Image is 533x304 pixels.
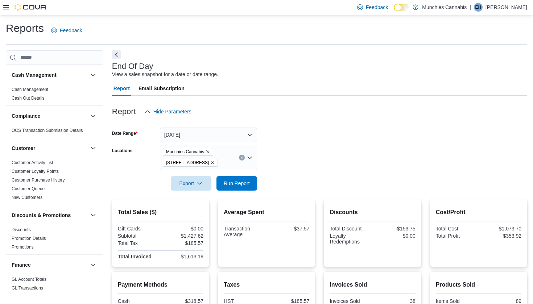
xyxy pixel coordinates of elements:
[239,155,245,161] button: Clear input
[436,226,477,232] div: Total Cost
[112,148,133,154] label: Locations
[142,104,194,119] button: Hide Parameters
[162,233,203,239] div: $1,427.62
[224,208,309,217] h2: Average Spent
[12,261,31,268] h3: Finance
[6,21,44,36] h1: Reports
[486,3,527,12] p: [PERSON_NAME]
[160,128,257,142] button: [DATE]
[112,107,136,116] h3: Report
[12,186,45,191] a: Customer Queue
[330,208,415,217] h2: Discounts
[6,225,103,254] div: Discounts & Promotions
[118,226,159,232] div: Gift Cards
[48,23,85,38] a: Feedback
[12,227,31,232] a: Discounts
[247,155,253,161] button: Open list of options
[171,176,211,191] button: Export
[12,160,53,165] a: Customer Activity List
[15,4,47,11] img: Cova
[480,233,521,239] div: $353.92
[12,212,87,219] button: Discounts & Promotions
[474,3,483,12] div: Elias Hanna
[210,161,215,165] button: Remove 131 Beechwood Ave from selection in this group
[112,50,121,59] button: Next
[139,81,185,96] span: Email Subscription
[118,208,203,217] h2: Total Sales ($)
[162,226,203,232] div: $0.00
[330,233,371,245] div: Loyalty Redemptions
[475,3,482,12] span: EH
[89,144,98,153] button: Customer
[6,158,103,205] div: Customer
[330,298,371,304] div: Invoices Sold
[12,87,48,92] a: Cash Management
[112,71,218,78] div: View a sales snapshot for a date or date range.
[12,261,87,268] button: Finance
[12,112,87,120] button: Compliance
[374,298,416,304] div: 38
[162,254,203,259] div: $1,613.19
[330,280,415,289] h2: Invoices Sold
[89,261,98,269] button: Finance
[89,112,98,120] button: Compliance
[162,240,203,246] div: $185.57
[436,208,521,217] h2: Cost/Profit
[12,96,45,101] a: Cash Out Details
[12,178,65,183] a: Customer Purchase History
[12,145,87,152] button: Customer
[436,233,477,239] div: Total Profit
[12,236,46,241] a: Promotion Details
[12,245,34,250] a: Promotions
[206,150,210,154] button: Remove Munchies Cannabis from selection in this group
[224,298,265,304] div: HST
[12,277,46,282] a: GL Account Totals
[12,128,83,133] a: OCS Transaction Submission Details
[268,226,309,232] div: $37.57
[422,3,467,12] p: Munchies Cannabis
[153,108,191,115] span: Hide Parameters
[6,85,103,105] div: Cash Management
[112,62,153,71] h3: End Of Day
[216,176,257,191] button: Run Report
[268,298,309,304] div: $185.57
[175,176,207,191] span: Export
[60,27,82,34] span: Feedback
[394,4,409,11] input: Dark Mode
[12,286,43,291] a: GL Transactions
[12,169,59,174] a: Customer Loyalty Points
[89,211,98,220] button: Discounts & Promotions
[89,71,98,79] button: Cash Management
[12,112,40,120] h3: Compliance
[12,71,87,79] button: Cash Management
[6,126,103,138] div: Compliance
[330,226,371,232] div: Total Discount
[12,212,71,219] h3: Discounts & Promotions
[12,195,42,200] a: New Customers
[12,71,57,79] h3: Cash Management
[163,159,218,167] span: 131 Beechwood Ave
[436,280,521,289] h2: Products Sold
[166,159,209,166] span: [STREET_ADDRESS]
[118,233,159,239] div: Subtotal
[224,226,265,237] div: Transaction Average
[163,148,213,156] span: Munchies Cannabis
[162,298,203,304] div: $318.57
[12,145,35,152] h3: Customer
[436,298,477,304] div: Items Sold
[6,275,103,295] div: Finance
[470,3,471,12] p: |
[118,280,203,289] h2: Payment Methods
[224,280,309,289] h2: Taxes
[118,240,159,246] div: Total Tax
[480,226,521,232] div: $1,073.70
[113,81,130,96] span: Report
[374,226,416,232] div: -$153.75
[112,130,138,136] label: Date Range
[374,233,416,239] div: $0.00
[118,298,159,304] div: Cash
[480,298,521,304] div: 89
[118,254,152,259] strong: Total Invoiced
[224,180,250,187] span: Run Report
